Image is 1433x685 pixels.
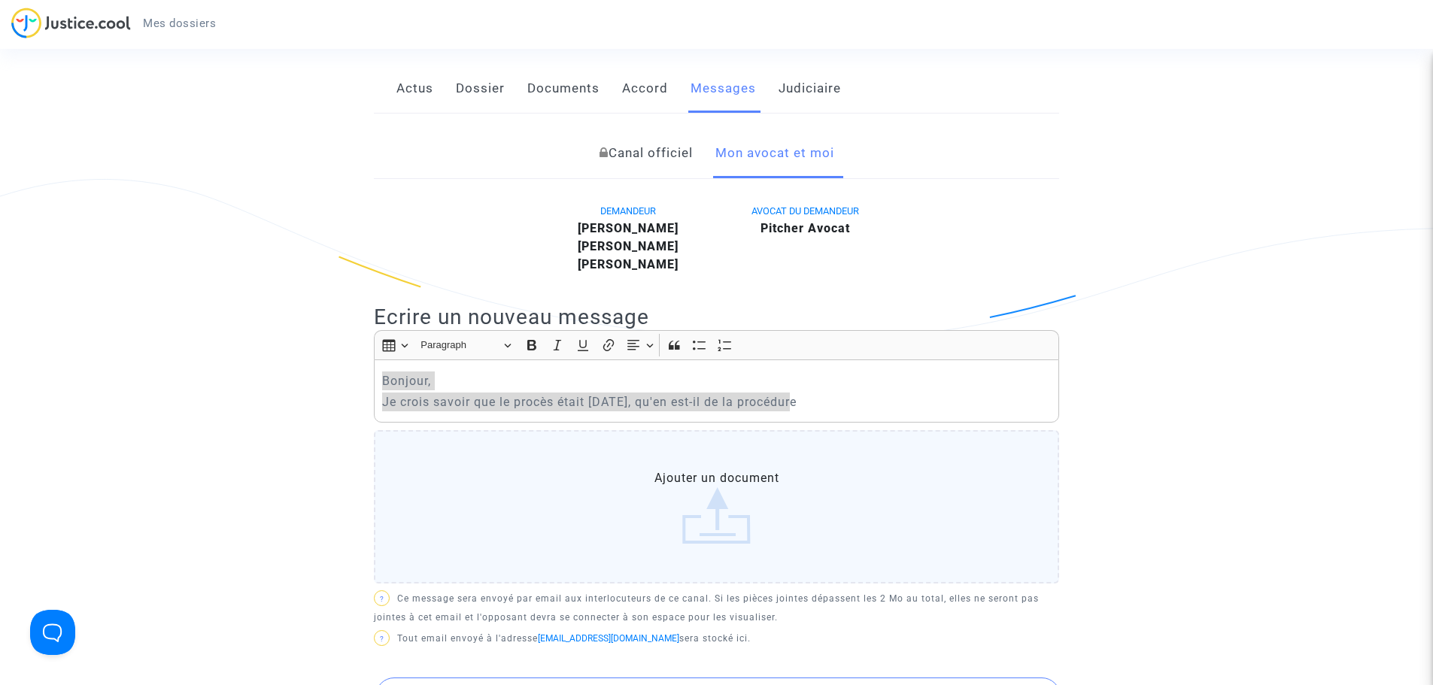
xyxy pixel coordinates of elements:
[420,336,499,354] span: Paragraph
[600,129,693,178] a: Canal officiel
[761,221,850,235] b: Pitcher Avocat
[131,12,228,35] a: Mes dossiers
[30,610,75,655] iframe: Help Scout Beacon - Open
[380,635,384,643] span: ?
[143,17,216,30] span: Mes dossiers
[578,221,679,235] b: [PERSON_NAME]
[600,205,656,217] span: DEMANDEUR
[374,330,1059,359] div: Editor toolbar
[691,64,756,114] a: Messages
[396,64,433,114] a: Actus
[382,371,1052,390] p: Bonjour,
[380,595,384,603] span: ?
[751,205,859,217] span: AVOCAT DU DEMANDEUR
[779,64,841,114] a: Judiciaire
[11,8,131,38] img: jc-logo.svg
[414,334,518,357] button: Paragraph
[715,129,834,178] a: Mon avocat et moi
[456,64,505,114] a: Dossier
[374,304,1059,330] h2: Ecrire un nouveau message
[374,590,1059,627] p: Ce message sera envoyé par email aux interlocuteurs de ce canal. Si les pièces jointes dépassent ...
[538,633,679,644] a: [EMAIL_ADDRESS][DOMAIN_NAME]
[578,257,679,271] b: [PERSON_NAME]
[622,64,668,114] a: Accord
[382,393,1052,411] p: Je crois savoir que le procès était [DATE], qu'en est-il de la procédure
[527,64,600,114] a: Documents
[374,629,1059,648] p: Tout email envoyé à l'adresse sera stocké ici.
[578,239,679,253] b: [PERSON_NAME]
[374,359,1059,423] div: Rich Text Editor, main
